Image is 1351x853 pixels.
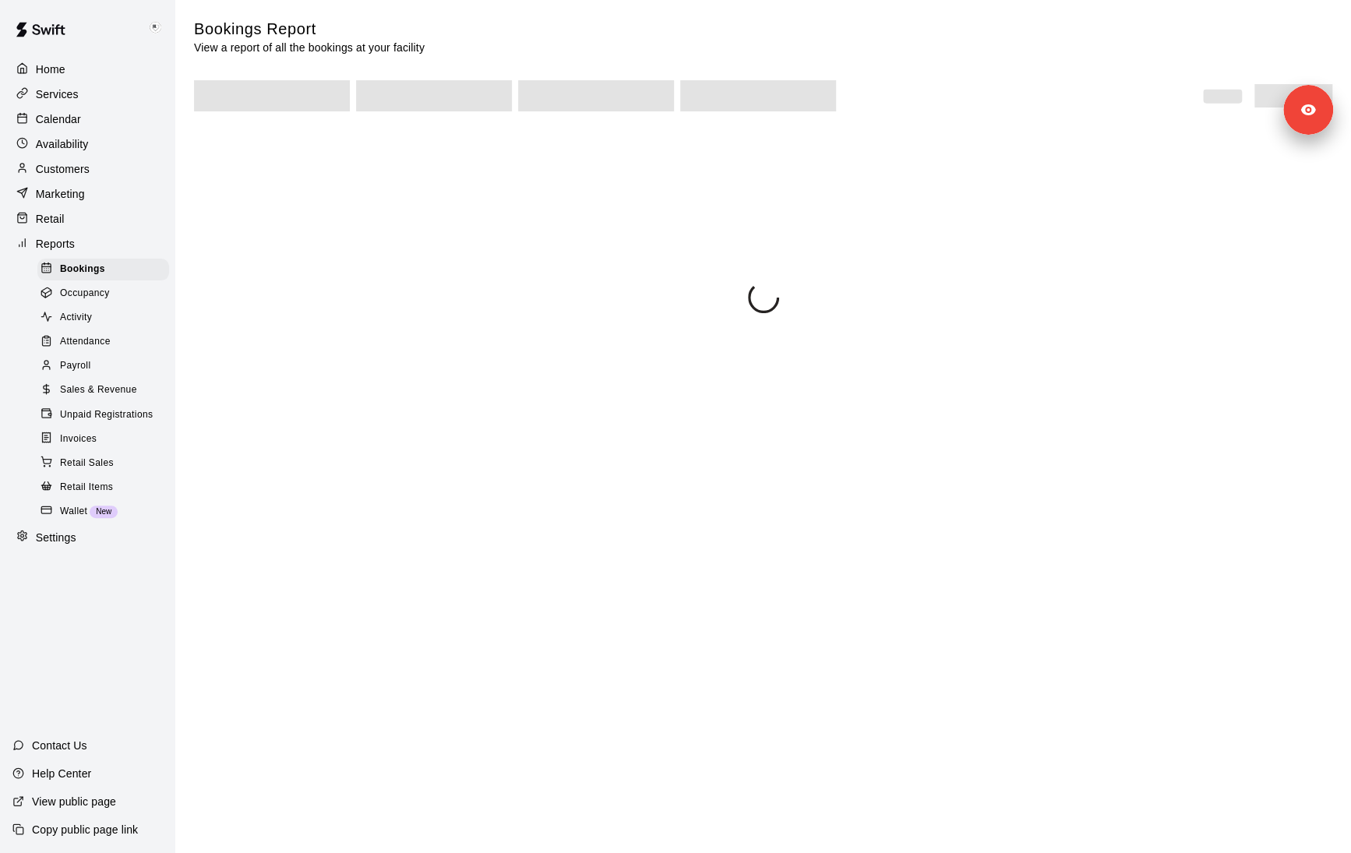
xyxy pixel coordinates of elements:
span: Unpaid Registrations [60,407,153,423]
a: Bookings [37,257,175,281]
p: Services [36,86,79,102]
a: Home [12,58,163,81]
div: Payroll [37,355,169,377]
a: Attendance [37,330,175,354]
a: Marketing [12,182,163,206]
div: Invoices [37,428,169,450]
span: New [90,507,118,516]
div: Bookings [37,259,169,280]
a: Payroll [37,354,175,379]
div: Retail Items [37,477,169,499]
a: WalletNew [37,499,175,523]
span: Payroll [60,358,90,374]
div: Attendance [37,331,169,353]
span: Sales & Revenue [60,382,137,398]
span: Bookings [60,262,105,277]
span: Attendance [60,334,111,350]
span: Occupancy [60,286,110,301]
a: Unpaid Registrations [37,403,175,427]
p: Calendar [36,111,81,127]
a: Services [12,83,163,106]
div: WalletNew [37,501,169,523]
a: Retail [12,207,163,231]
p: Reports [36,236,75,252]
h5: Bookings Report [194,19,425,40]
p: Help Center [32,766,91,781]
div: Occupancy [37,283,169,305]
a: Calendar [12,108,163,131]
a: Retail Sales [37,451,175,475]
p: Settings [36,530,76,545]
a: Settings [12,526,163,549]
a: Sales & Revenue [37,379,175,403]
p: Customers [36,161,90,177]
p: Copy public page link [32,822,138,837]
p: Contact Us [32,738,87,753]
p: View public page [32,794,116,809]
span: Wallet [60,504,87,520]
p: Availability [36,136,89,152]
span: Retail Items [60,480,113,495]
div: Retail Sales [37,453,169,474]
img: Keith Brooks [146,19,164,37]
a: Retail Items [37,475,175,499]
a: Occupancy [37,281,175,305]
span: Retail Sales [60,456,114,471]
p: Home [36,62,65,77]
div: Unpaid Registrations [37,404,169,426]
a: Customers [12,157,163,181]
p: Marketing [36,186,85,202]
p: Retail [36,211,65,227]
p: View a report of all the bookings at your facility [194,40,425,55]
a: Reports [12,232,163,256]
span: Invoices [60,432,97,447]
a: Activity [37,306,175,330]
a: Invoices [37,427,175,451]
a: Availability [12,132,163,156]
div: Keith Brooks [143,12,175,44]
span: Activity [60,310,92,326]
div: Activity [37,307,169,329]
div: Sales & Revenue [37,379,169,401]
